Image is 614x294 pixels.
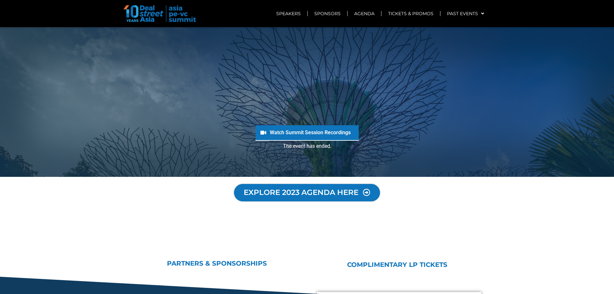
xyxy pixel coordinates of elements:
span: EXPLORE 2023 AGENDA HERE [244,189,358,197]
a: SPEAKERS [270,6,307,21]
a: EXPLORE 2023 AGENDA HERE [234,184,380,201]
p: The event has ended. [3,142,611,150]
a: SPONSORS [308,6,347,21]
a: PARTNERS & SPONSORSHIPS [167,259,267,267]
a: Watch Summit Session Recordings [270,129,351,136]
a: COMPLIMENTARY LP TICKETS [347,261,447,269]
a: PAST EVENTS [441,6,491,21]
a: AGENDA [348,6,381,21]
a: TICKETS & PROMOS [382,6,440,21]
